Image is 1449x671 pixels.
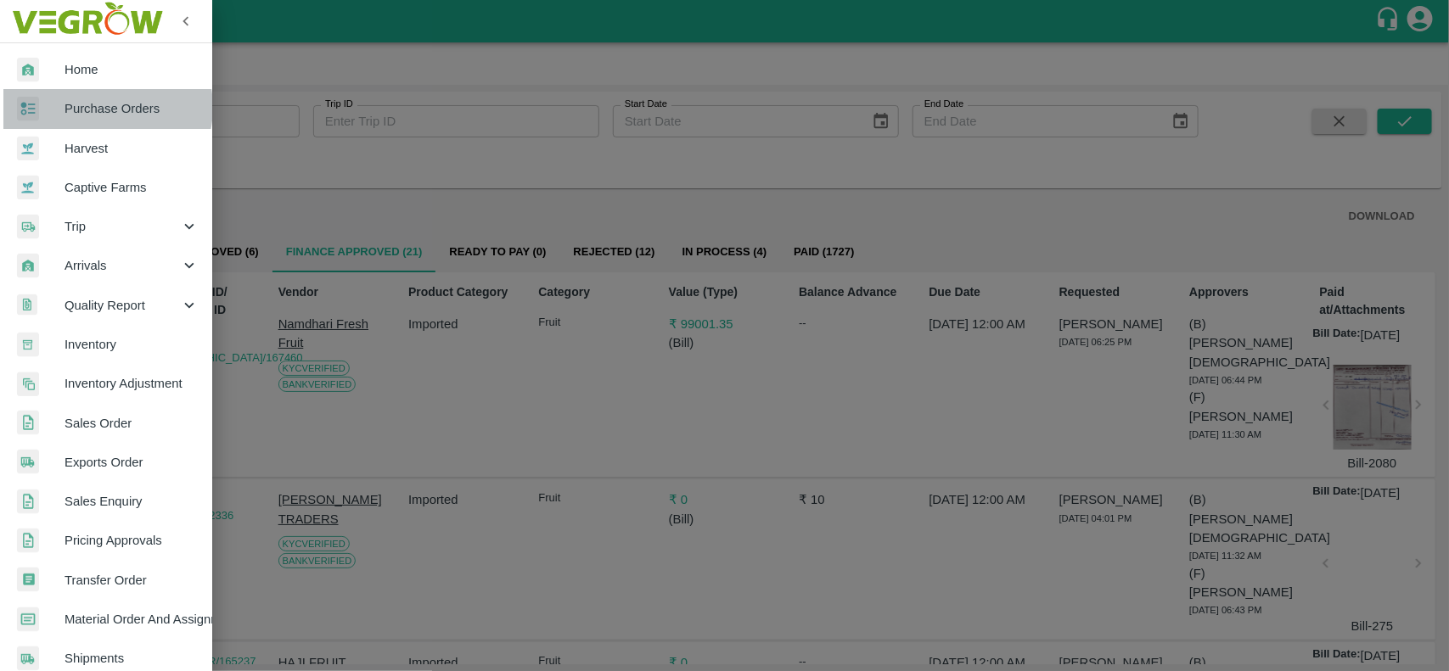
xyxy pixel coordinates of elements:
[17,372,39,396] img: inventory
[17,568,39,592] img: whTransfer
[65,610,199,629] span: Material Order And Assignment
[65,453,199,472] span: Exports Order
[17,294,37,316] img: qualityReport
[65,256,180,275] span: Arrivals
[17,450,39,474] img: shipments
[65,178,199,197] span: Captive Farms
[65,99,199,118] span: Purchase Orders
[65,492,199,511] span: Sales Enquiry
[17,136,39,161] img: harvest
[17,175,39,200] img: harvest
[17,489,39,514] img: sales
[17,215,39,239] img: delivery
[65,139,199,158] span: Harvest
[17,411,39,435] img: sales
[17,333,39,357] img: whInventory
[17,646,39,671] img: shipments
[65,374,199,393] span: Inventory Adjustment
[65,571,199,590] span: Transfer Order
[65,296,180,315] span: Quality Report
[65,335,199,354] span: Inventory
[65,217,180,236] span: Trip
[17,254,39,278] img: whArrival
[65,649,199,668] span: Shipments
[65,60,199,79] span: Home
[17,58,39,82] img: whArrival
[17,607,39,632] img: centralMaterial
[17,97,39,121] img: reciept
[17,528,39,553] img: sales
[65,414,199,433] span: Sales Order
[65,531,199,550] span: Pricing Approvals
